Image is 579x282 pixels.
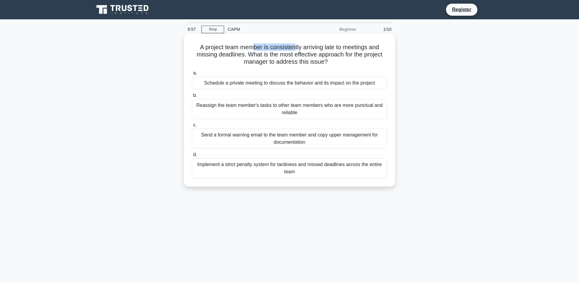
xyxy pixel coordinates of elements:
a: Stop [201,26,224,33]
h5: A project team member is consistently arriving late to meetings and missing deadlines. What is th... [191,43,388,66]
a: Register [448,6,475,13]
div: Reassign the team member's tasks to other team members who are more punctual and reliable [192,99,387,119]
div: Beginner [307,23,360,35]
span: b. [193,93,197,98]
span: d. [193,152,197,157]
div: CAPM [224,23,307,35]
span: a. [193,70,197,75]
div: 1/10 [360,23,395,35]
span: c. [193,122,197,127]
div: 9:57 [184,23,201,35]
div: Schedule a private meeting to discuss the behavior and its impact on the project [192,77,387,89]
div: Implement a strict penalty system for tardiness and missed deadlines across the entire team [192,158,387,178]
div: Send a formal warning email to the team member and copy upper management for documentation [192,129,387,149]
